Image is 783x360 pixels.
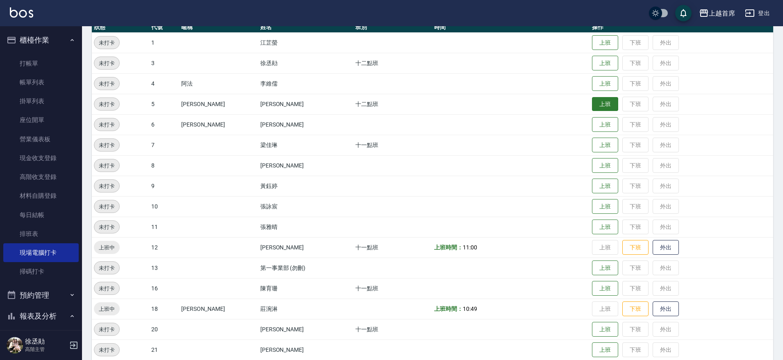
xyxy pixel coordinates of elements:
th: 暱稱 [179,22,258,33]
td: 1 [149,32,179,53]
td: [PERSON_NAME] [258,319,353,340]
button: 上班 [592,97,618,111]
th: 操作 [590,22,773,33]
td: 21 [149,340,179,360]
td: 11 [149,217,179,237]
td: [PERSON_NAME] [258,340,353,360]
button: 報表及分析 [3,306,79,327]
td: [PERSON_NAME] [258,114,353,135]
span: 未打卡 [94,325,119,334]
td: 十一點班 [353,135,432,155]
span: 未打卡 [94,100,119,109]
button: 上班 [592,260,618,276]
button: 外出 [653,240,679,255]
img: Logo [10,7,33,18]
span: 未打卡 [94,120,119,129]
button: 預約管理 [3,285,79,306]
button: 櫃檯作業 [3,29,79,51]
img: Person [7,337,23,353]
div: 上越首席 [709,8,735,18]
span: 10:49 [463,306,477,312]
th: 代號 [149,22,179,33]
td: 徐丞勛 [258,53,353,73]
td: 陳育珊 [258,278,353,299]
a: 掛單列表 [3,92,79,111]
button: 上班 [592,56,618,71]
button: 上班 [592,220,618,235]
td: 4 [149,73,179,94]
span: 未打卡 [94,284,119,293]
td: 20 [149,319,179,340]
button: 登出 [742,6,773,21]
td: 十二點班 [353,94,432,114]
span: 上班中 [94,305,120,313]
a: 打帳單 [3,54,79,73]
td: 8 [149,155,179,176]
td: [PERSON_NAME] [179,114,258,135]
span: 未打卡 [94,346,119,354]
button: 上越首席 [696,5,738,22]
button: 上班 [592,281,618,296]
a: 排班表 [3,224,79,243]
td: 7 [149,135,179,155]
p: 高階主管 [25,346,67,353]
td: 5 [149,94,179,114]
a: 座位開單 [3,111,79,129]
td: 江芷螢 [258,32,353,53]
a: 每日結帳 [3,206,79,224]
td: 18 [149,299,179,319]
td: 梁佳琳 [258,135,353,155]
td: 十一點班 [353,237,432,258]
button: 外出 [653,301,679,317]
button: 上班 [592,35,618,50]
span: 未打卡 [94,161,119,170]
a: 現場電腦打卡 [3,243,79,262]
span: 未打卡 [94,264,119,272]
td: 李維儒 [258,73,353,94]
span: 未打卡 [94,79,119,88]
button: 上班 [592,158,618,173]
button: 上班 [592,117,618,132]
button: save [675,5,692,21]
td: 第一事業部 (勿刪) [258,258,353,278]
span: 未打卡 [94,223,119,231]
b: 上班時間： [434,306,463,312]
td: [PERSON_NAME] [258,94,353,114]
button: 上班 [592,199,618,214]
a: 報表目錄 [3,330,79,349]
td: 9 [149,176,179,196]
td: [PERSON_NAME] [179,94,258,114]
a: 現金收支登錄 [3,149,79,168]
span: 上班中 [94,243,120,252]
td: 莊涴淋 [258,299,353,319]
th: 時間 [432,22,590,33]
span: 未打卡 [94,59,119,68]
b: 上班時間： [434,244,463,251]
td: 16 [149,278,179,299]
a: 材料自購登錄 [3,186,79,205]
td: 3 [149,53,179,73]
span: 未打卡 [94,141,119,149]
td: 張雅晴 [258,217,353,237]
td: [PERSON_NAME] [258,155,353,176]
td: 張詠宸 [258,196,353,217]
td: 黃鈺婷 [258,176,353,196]
button: 上班 [592,179,618,194]
th: 姓名 [258,22,353,33]
td: 十一點班 [353,278,432,299]
th: 狀態 [92,22,149,33]
button: 上班 [592,342,618,358]
button: 上班 [592,322,618,337]
a: 帳單列表 [3,73,79,92]
td: 10 [149,196,179,217]
td: 12 [149,237,179,258]
span: 未打卡 [94,38,119,47]
span: 未打卡 [94,182,119,190]
td: 6 [149,114,179,135]
span: 11:00 [463,244,477,251]
button: 下班 [622,240,649,255]
button: 上班 [592,138,618,153]
span: 未打卡 [94,202,119,211]
td: 阿法 [179,73,258,94]
h5: 徐丞勛 [25,337,67,346]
